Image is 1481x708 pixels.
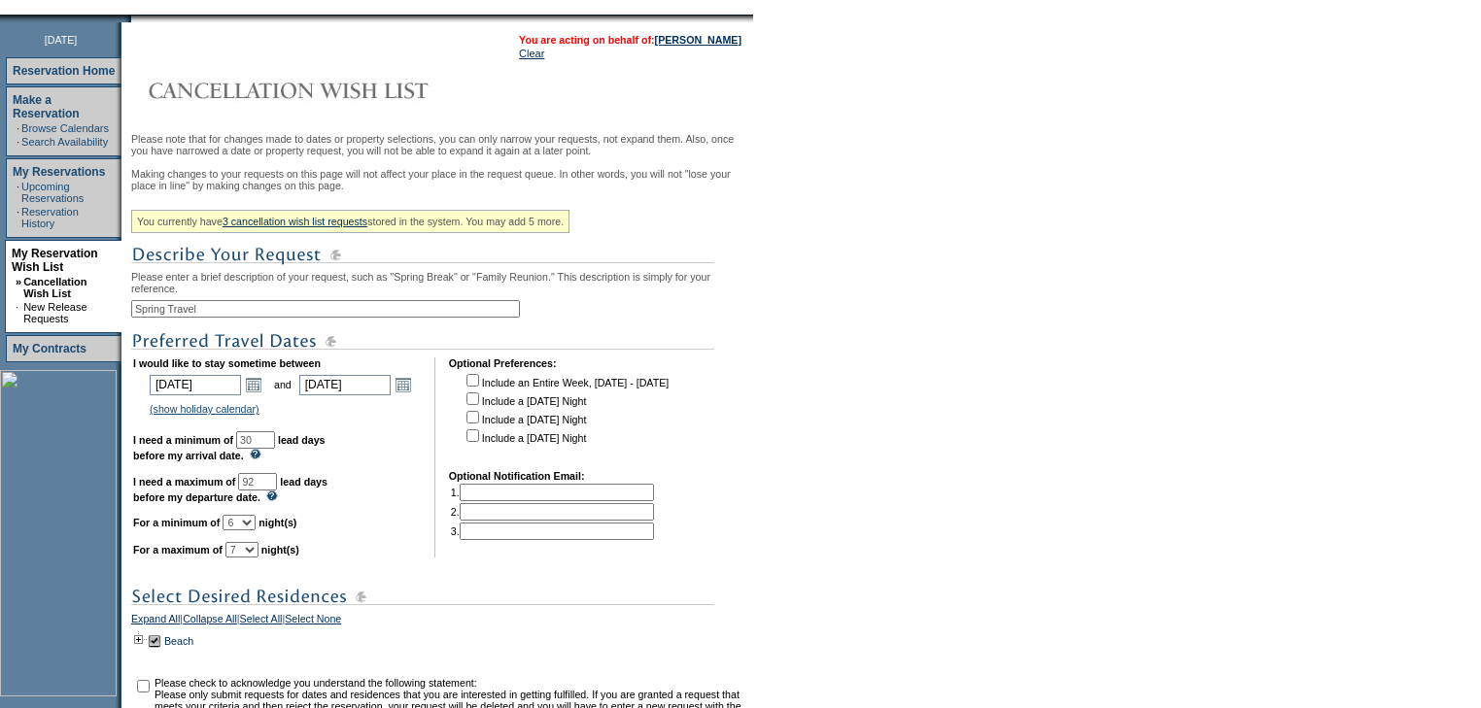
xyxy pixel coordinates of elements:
[133,476,235,488] b: I need a maximum of
[133,517,220,528] b: For a minimum of
[285,613,341,630] a: Select None
[13,342,86,355] a: My Contracts
[250,449,261,459] img: questionMark_lightBlue.gif
[243,374,264,395] a: Open the calendar popup.
[393,374,414,395] a: Open the calendar popup.
[21,181,84,204] a: Upcoming Reservations
[463,371,669,456] td: Include an Entire Week, [DATE] - [DATE] Include a [DATE] Night Include a [DATE] Night Include a [...
[131,210,569,233] div: You currently have stored in the system. You may add 5 more.
[131,71,520,110] img: Cancellation Wish List
[12,247,98,274] a: My Reservation Wish List
[133,476,327,503] b: lead days before my departure date.
[261,544,299,556] b: night(s)
[17,136,19,148] td: ·
[266,490,278,501] img: questionMark_lightBlue.gif
[449,470,585,482] b: Optional Notification Email:
[131,613,748,630] div: | | |
[150,375,241,395] input: Date format: M/D/Y. Shortcut keys: [T] for Today. [UP] or [.] for Next Day. [DOWN] or [,] for Pre...
[16,276,21,287] b: »
[23,276,86,299] a: Cancellation Wish List
[271,371,294,398] td: and
[17,122,19,134] td: ·
[183,613,237,630] a: Collapse All
[13,93,80,120] a: Make a Reservation
[16,301,21,324] td: ·
[21,122,109,134] a: Browse Calendars
[449,357,557,369] b: Optional Preferences:
[299,375,391,395] input: Date format: M/D/Y. Shortcut keys: [T] for Today. [UP] or [.] for Next Day. [DOWN] or [,] for Pre...
[519,48,544,59] a: Clear
[131,613,180,630] a: Expand All
[45,34,78,46] span: [DATE]
[451,503,654,521] td: 2.
[133,434,326,461] b: lead days before my arrival date.
[655,34,741,46] a: [PERSON_NAME]
[519,34,741,46] span: You are acting on behalf of:
[17,181,19,204] td: ·
[133,434,233,446] b: I need a minimum of
[451,484,654,501] td: 1.
[223,216,367,227] a: 3 cancellation wish list requests
[131,15,133,22] img: blank.gif
[21,206,79,229] a: Reservation History
[451,523,654,540] td: 3.
[150,403,259,415] a: (show holiday calendar)
[17,206,19,229] td: ·
[23,301,86,324] a: New Release Requests
[13,165,105,179] a: My Reservations
[21,136,108,148] a: Search Availability
[133,544,223,556] b: For a maximum of
[133,357,321,369] b: I would like to stay sometime between
[124,15,131,22] img: promoShadowLeftCorner.gif
[258,517,296,528] b: night(s)
[13,64,115,78] a: Reservation Home
[240,613,283,630] a: Select All
[164,635,193,647] a: Beach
